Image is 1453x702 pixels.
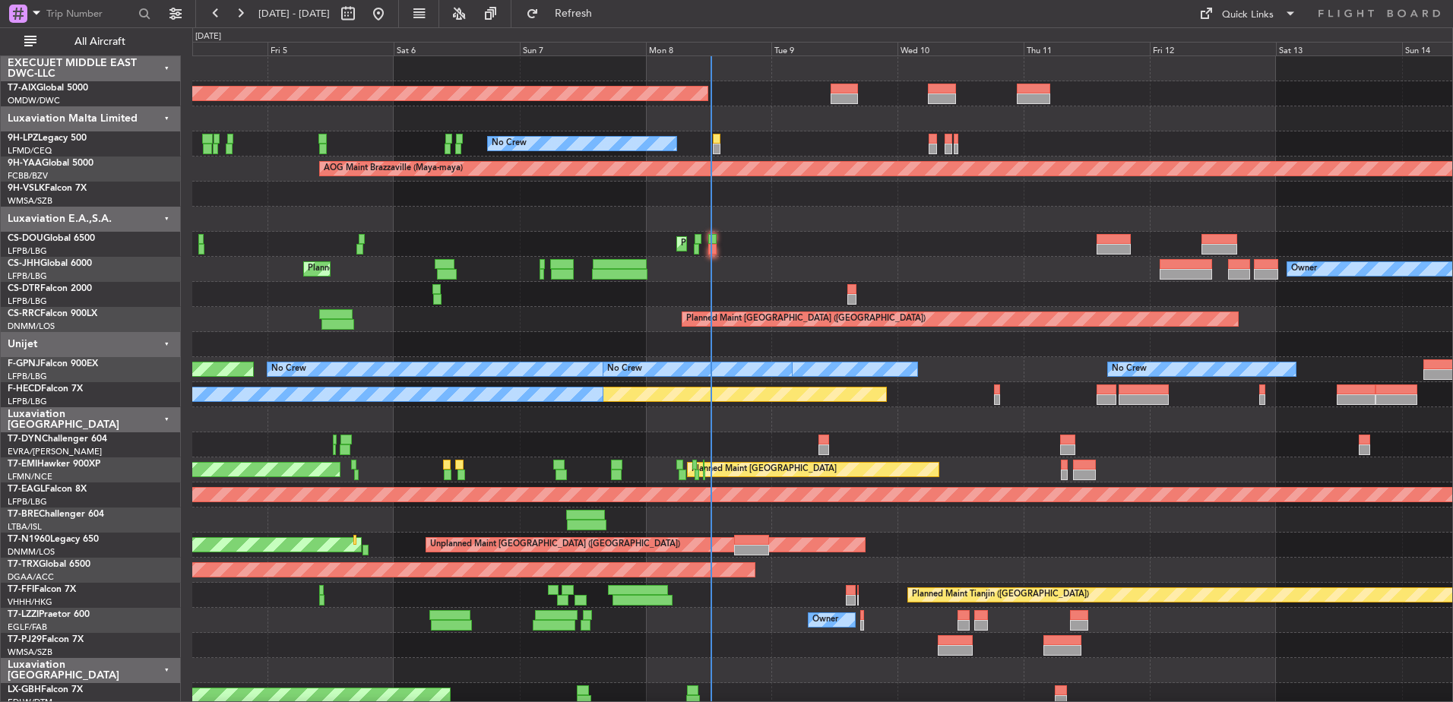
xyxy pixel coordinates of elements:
div: No Crew [492,132,527,155]
div: AOG Maint Brazzaville (Maya-maya) [324,157,463,180]
div: Mon 8 [646,42,772,55]
span: LX-GBH [8,685,41,694]
div: No Crew [607,358,642,381]
button: Refresh [519,2,610,26]
span: T7-PJ29 [8,635,42,644]
div: Thu 11 [1024,42,1150,55]
a: CS-DTRFalcon 2000 [8,284,92,293]
a: T7-PJ29Falcon 7X [8,635,84,644]
a: T7-AIXGlobal 5000 [8,84,88,93]
a: LFMN/NCE [8,471,52,482]
input: Trip Number [46,2,134,25]
span: T7-EAGL [8,485,45,494]
a: LFPB/LBG [8,245,47,257]
a: LFPB/LBG [8,396,47,407]
div: Planned Maint [GEOGRAPHIC_DATA] ([GEOGRAPHIC_DATA]) [681,232,920,255]
a: CS-RRCFalcon 900LX [8,309,97,318]
a: DNMM/LOS [8,546,55,558]
div: Sat 13 [1276,42,1402,55]
a: T7-DYNChallenger 604 [8,435,107,444]
span: CS-JHH [8,259,40,268]
span: 9H-LPZ [8,134,38,143]
a: WMSA/SZB [8,647,52,658]
div: Tue 9 [771,42,897,55]
div: [DATE] [195,30,221,43]
button: All Aircraft [17,30,165,54]
a: EVRA/[PERSON_NAME] [8,446,102,457]
span: 9H-YAA [8,159,42,168]
a: T7-BREChallenger 604 [8,510,104,519]
div: Wed 10 [897,42,1024,55]
a: T7-N1960Legacy 650 [8,535,99,544]
span: CS-RRC [8,309,40,318]
span: F-HECD [8,384,41,394]
span: Refresh [542,8,606,19]
span: T7-FFI [8,585,34,594]
span: CS-DOU [8,234,43,243]
div: Owner [812,609,838,631]
span: T7-TRX [8,560,39,569]
a: T7-EAGLFalcon 8X [8,485,87,494]
div: No Crew [271,358,306,381]
a: WMSA/SZB [8,195,52,207]
a: LFPB/LBG [8,270,47,282]
a: LFPB/LBG [8,371,47,382]
span: [DATE] - [DATE] [258,7,330,21]
a: CS-JHHGlobal 6000 [8,259,92,268]
div: Unplanned Maint [GEOGRAPHIC_DATA] ([GEOGRAPHIC_DATA]) [430,533,680,556]
a: T7-FFIFalcon 7X [8,585,76,594]
div: Quick Links [1222,8,1274,23]
a: DGAA/ACC [8,571,54,583]
a: VHHH/HKG [8,596,52,608]
a: 9H-YAAGlobal 5000 [8,159,93,168]
a: FCBB/BZV [8,170,48,182]
div: Thu 4 [141,42,267,55]
div: Planned Maint [GEOGRAPHIC_DATA] [692,458,837,481]
a: OMDW/DWC [8,95,60,106]
div: No Crew [1112,358,1147,381]
div: Fri 12 [1150,42,1276,55]
a: LFPB/LBG [8,296,47,307]
div: Planned Maint Tianjin ([GEOGRAPHIC_DATA]) [912,583,1089,606]
div: Sat 6 [394,42,520,55]
a: 9H-LPZLegacy 500 [8,134,87,143]
a: CS-DOUGlobal 6500 [8,234,95,243]
a: T7-TRXGlobal 6500 [8,560,90,569]
span: T7-N1960 [8,535,50,544]
div: Planned Maint [GEOGRAPHIC_DATA] ([GEOGRAPHIC_DATA]) [686,308,926,330]
a: DNMM/LOS [8,321,55,332]
span: F-GPNJ [8,359,40,368]
div: Sun 7 [520,42,646,55]
span: T7-EMI [8,460,37,469]
span: T7-AIX [8,84,36,93]
a: LX-GBHFalcon 7X [8,685,83,694]
span: 9H-VSLK [8,184,45,193]
a: F-GPNJFalcon 900EX [8,359,98,368]
div: Planned Maint [GEOGRAPHIC_DATA] ([GEOGRAPHIC_DATA]) [308,258,547,280]
span: T7-LZZI [8,610,39,619]
a: LFMD/CEQ [8,145,52,157]
span: CS-DTR [8,284,40,293]
span: T7-BRE [8,510,39,519]
button: Quick Links [1192,2,1304,26]
a: LTBA/ISL [8,521,42,533]
a: 9H-VSLKFalcon 7X [8,184,87,193]
span: All Aircraft [40,36,160,47]
div: Owner [1291,258,1317,280]
a: T7-LZZIPraetor 600 [8,610,90,619]
a: T7-EMIHawker 900XP [8,460,100,469]
div: Fri 5 [267,42,394,55]
span: T7-DYN [8,435,42,444]
a: EGLF/FAB [8,621,47,633]
a: F-HECDFalcon 7X [8,384,83,394]
a: LFPB/LBG [8,496,47,508]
